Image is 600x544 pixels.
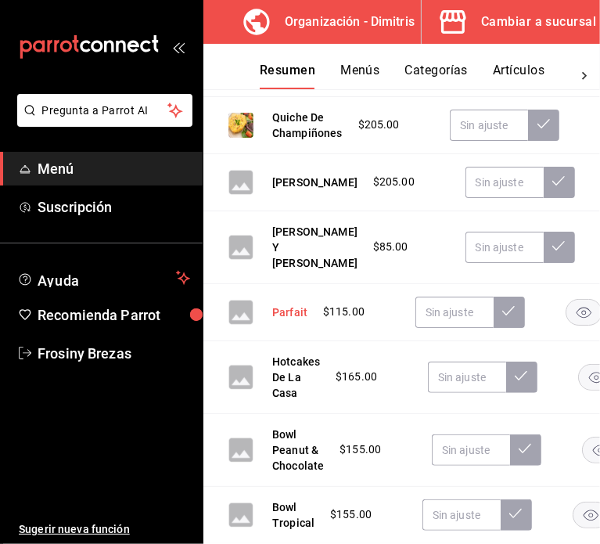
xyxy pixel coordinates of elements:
[38,343,190,364] span: Frosiny Brezas
[340,441,381,458] span: $155.00
[272,224,357,271] button: [PERSON_NAME] Y [PERSON_NAME]
[323,304,365,320] span: $115.00
[38,268,170,287] span: Ayuda
[493,63,544,89] button: Artículos
[428,362,506,393] input: Sin ajuste
[465,167,544,198] input: Sin ajuste
[19,521,190,538] span: Sugerir nueva función
[272,304,307,320] button: Parfait
[272,427,324,474] button: Bowl Peanut & Chocolate
[422,499,501,531] input: Sin ajuste
[415,297,494,328] input: Sin ajuste
[272,499,314,531] button: Bowl Tropical
[42,103,168,119] span: Pregunta a Parrot AI
[228,113,253,138] img: Preview
[38,158,190,179] span: Menú
[432,434,510,466] input: Sin ajuste
[450,110,528,141] input: Sin ajuste
[260,63,569,89] div: navigation tabs
[272,110,343,141] button: Quiche De Champiñones
[373,174,415,190] span: $205.00
[340,63,379,89] button: Menús
[358,117,400,133] span: $205.00
[336,369,377,385] span: $165.00
[465,232,544,263] input: Sin ajuste
[405,63,469,89] button: Categorías
[17,94,192,127] button: Pregunta a Parrot AI
[11,113,192,130] a: Pregunta a Parrot AI
[260,63,315,89] button: Resumen
[172,41,185,53] button: open_drawer_menu
[272,354,320,401] button: Hotcakes De La Casa
[330,506,372,523] span: $155.00
[38,196,190,218] span: Suscripción
[38,304,190,326] span: Recomienda Parrot
[373,239,408,255] span: $85.00
[272,175,357,190] button: [PERSON_NAME]
[272,13,415,31] h3: Organización - Dimitris
[481,11,596,33] div: Cambiar a sucursal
